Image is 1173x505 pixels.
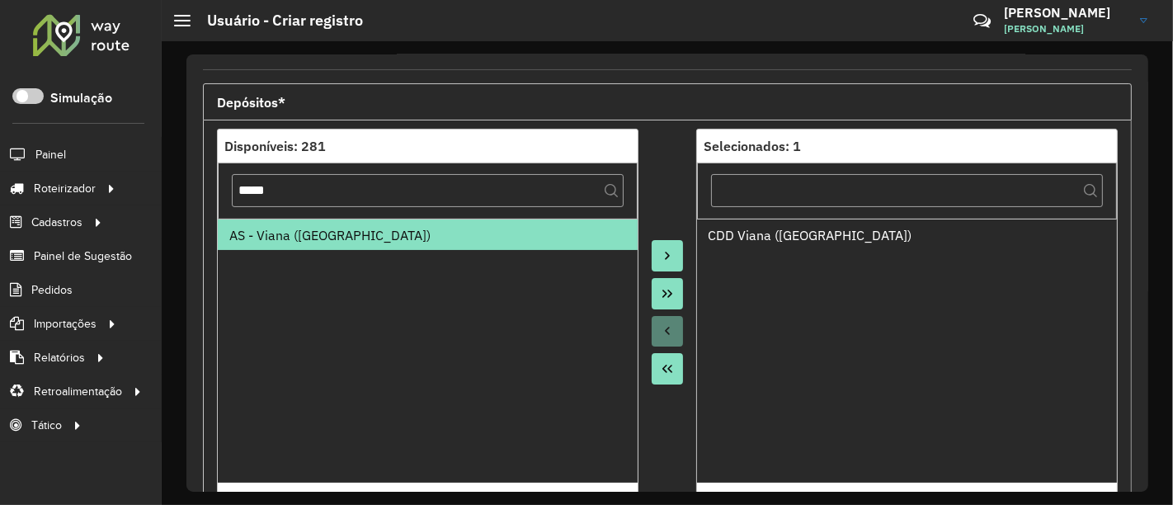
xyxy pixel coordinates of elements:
span: Cadastros [31,214,82,231]
span: Relatórios [34,349,85,366]
h2: Usuário - Criar registro [191,12,363,30]
button: Move All to Source [652,353,683,385]
span: Painel de Sugestão [34,248,132,265]
div: Disponíveis: 281 [224,136,631,156]
button: Move to Target [652,240,683,271]
span: [PERSON_NAME] [1004,21,1128,36]
a: Contato Rápido [964,3,1000,39]
h3: [PERSON_NAME] [1004,5,1128,21]
span: Importações [34,315,97,333]
span: Tático [31,417,62,434]
span: Depósitos* [217,96,285,109]
button: Move All to Target [652,278,683,309]
div: Selecionados: 1 [704,136,1110,156]
span: Painel [35,146,66,163]
label: Simulação [50,88,112,108]
div: AS - Viana ([GEOGRAPHIC_DATA]) [229,225,627,245]
div: CDD Viana ([GEOGRAPHIC_DATA]) [709,225,1106,245]
span: Roteirizador [34,180,96,197]
span: Retroalimentação [34,383,122,400]
span: Pedidos [31,281,73,299]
